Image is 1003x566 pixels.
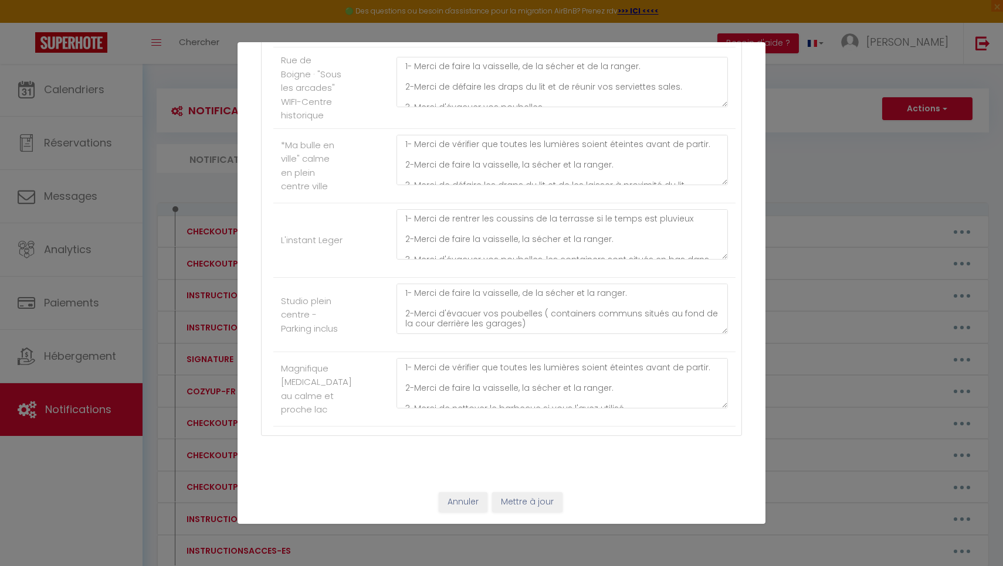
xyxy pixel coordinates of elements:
[281,294,343,336] label: Studio plein centre - Parking inclus
[281,233,343,247] label: L'instant Leger
[439,492,487,512] button: Annuler
[281,53,343,122] label: Rue de Boigne · "Sous les arcades" WIFI-Centre historique
[492,492,563,512] button: Mettre à jour
[281,362,352,417] label: Magnifique [MEDICAL_DATA] au calme et proche lac
[281,138,343,193] label: *Ma bulle en ville" calme en plein centre ville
